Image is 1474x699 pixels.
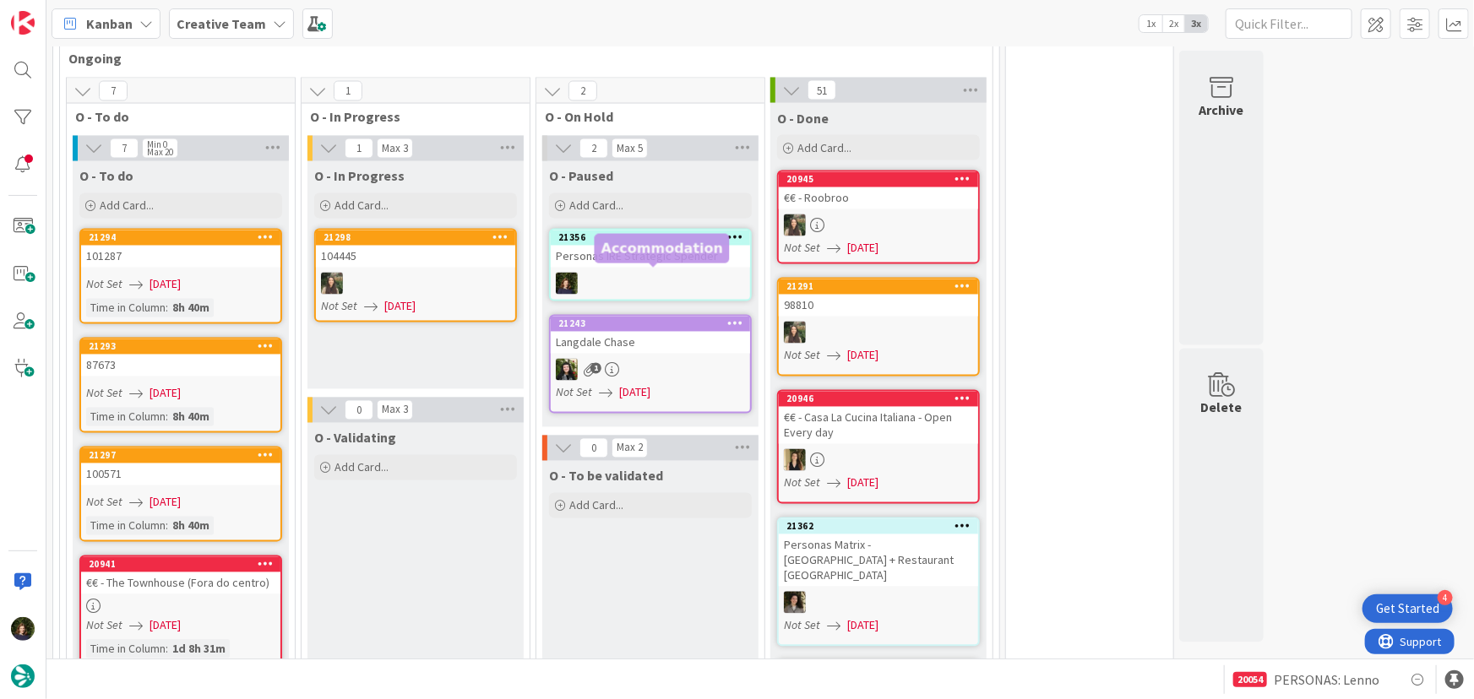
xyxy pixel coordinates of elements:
input: Quick Filter... [1226,8,1352,39]
div: Time in Column [86,517,166,535]
span: PERSONAS: Lenno [1274,669,1379,690]
div: MC [551,273,750,295]
span: [DATE] [384,298,416,316]
span: : [166,640,168,658]
span: O - To be validated [549,468,663,485]
span: 1 [345,138,373,159]
div: 21356 [551,230,750,246]
i: Not Set [784,348,820,363]
div: 20941€€ - The Townhouse (Fora do centro) [81,557,280,594]
span: O - On Hold [545,108,743,125]
div: 98810 [779,295,978,317]
div: Personas Matrix - [GEOGRAPHIC_DATA] + Restaurant [GEOGRAPHIC_DATA] [779,534,978,587]
div: 8h 40m [168,299,214,317]
div: 21297 [89,450,280,462]
div: SP [779,449,978,471]
span: [DATE] [847,347,878,365]
span: O - To do [75,108,274,125]
h5: Accommodation [601,240,723,256]
span: : [166,408,168,426]
div: 104445 [316,246,515,268]
div: 2129387673 [81,339,280,377]
img: MS [784,592,806,614]
span: : [166,299,168,317]
img: avatar [11,664,35,688]
span: Ongoing [68,50,971,67]
div: IG [779,214,978,236]
div: 20946 [779,392,978,407]
div: Time in Column [86,408,166,426]
div: 21362 [779,519,978,534]
span: [DATE] [847,617,878,635]
div: Max 5 [617,144,643,153]
span: Add Card... [797,140,851,155]
div: 21298 [324,232,515,244]
span: [DATE] [619,384,650,402]
span: 2 [579,138,608,159]
img: SP [784,449,806,471]
div: 4 [1438,590,1453,605]
i: Not Set [321,299,357,314]
a: 20946€€ - Casa La Cucina Italiana - Open Every daySPNot Set[DATE] [777,390,980,504]
div: 21298104445 [316,230,515,268]
span: 0 [345,400,373,420]
div: €€ - Roobroo [779,187,978,209]
div: Max 3 [382,406,408,415]
div: IG [779,322,978,344]
img: BC [556,359,578,381]
div: Time in Column [86,640,166,658]
span: 3x [1185,15,1208,32]
span: Add Card... [335,198,389,214]
a: 21362Personas Matrix - [GEOGRAPHIC_DATA] + Restaurant [GEOGRAPHIC_DATA]MSNot Set[DATE] [777,517,980,647]
div: 21293 [89,341,280,353]
span: 1x [1139,15,1162,32]
div: 21294101287 [81,230,280,268]
span: Add Card... [100,198,154,214]
img: Visit kanbanzone.com [11,11,35,35]
i: Not Set [784,241,820,256]
span: [DATE] [847,240,878,257]
div: Max 2 [617,444,643,452]
a: 21243Langdale ChaseBCNot Set[DATE] [549,315,752,414]
i: Not Set [86,386,122,401]
div: 8h 40m [168,517,214,535]
i: Not Set [784,618,820,633]
div: 21243Langdale Chase [551,317,750,354]
span: O - Paused [549,168,613,185]
span: 1 [334,81,362,101]
div: IG [316,273,515,295]
div: Max 3 [382,144,408,153]
span: O - In Progress [314,168,405,185]
a: 21294101287Not Set[DATE]Time in Column:8h 40m [79,229,282,324]
div: Max 20 [147,149,173,157]
div: MS [779,592,978,614]
span: O - In Progress [310,108,509,125]
a: 21297100571Not Set[DATE]Time in Column:8h 40m [79,447,282,542]
div: Get Started [1376,600,1439,617]
div: 20946 [786,393,978,405]
img: IG [784,322,806,344]
div: 21356Personas IRE Strategic Spender [551,230,750,268]
div: 20945 [779,172,978,187]
div: Time in Column [86,299,166,317]
span: Add Card... [569,198,623,214]
span: : [166,517,168,535]
div: Personas IRE Strategic Spender [551,246,750,268]
a: 20945€€ - RoobrooIGNot Set[DATE] [777,171,980,264]
div: 2129198810 [779,279,978,317]
div: 8h 40m [168,408,214,426]
div: 21293 [81,339,280,355]
div: 20941 [89,559,280,571]
div: 21291 [779,279,978,295]
div: 21243 [558,318,750,330]
a: 21298104445IGNot Set[DATE] [314,229,517,322]
a: 20941€€ - The Townhouse (Fora do centro)Not Set[DATE]Time in Column:1d 8h 31m [79,555,282,665]
a: 2129387673Not Set[DATE]Time in Column:8h 40m [79,338,282,433]
div: 87673 [81,355,280,377]
span: O - To do [79,168,133,185]
div: 21294 [89,232,280,244]
a: 21356Personas IRE Strategic SpenderMC [549,229,752,301]
span: 2 [568,81,597,101]
div: €€ - The Townhouse (Fora do centro) [81,572,280,594]
div: 21294 [81,230,280,246]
